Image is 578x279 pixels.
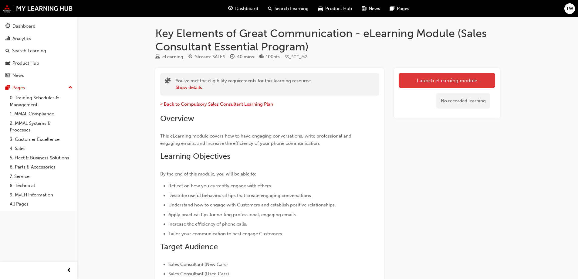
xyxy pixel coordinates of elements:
span: up-icon [68,84,73,92]
button: Show details [176,84,202,91]
span: Describe useful behavioural tips that create engaging conversations. [168,193,312,198]
span: Sales Consultant (New Cars) [168,262,228,267]
span: This eLearning module covers how to have engaging conversations, write professional and engaging ... [160,133,353,146]
span: Understand how to engage with Customers and establish positive relationships. [168,202,336,208]
a: Product Hub [2,58,75,69]
div: Product Hub [12,60,39,67]
span: podium-icon [259,54,263,60]
button: Pages [2,82,75,94]
div: Search Learning [12,47,46,54]
span: pages-icon [5,85,10,91]
button: DashboardAnalyticsSearch LearningProduct HubNews [2,19,75,82]
a: All Pages [7,199,75,209]
span: Overview [160,114,194,123]
a: 0. Training Schedules & Management [7,93,75,109]
div: Duration [230,53,254,61]
a: search-iconSearch Learning [263,2,313,15]
div: Analytics [12,35,31,42]
span: News [369,5,380,12]
div: You've met the eligibility requirements for this learning resource. [176,77,312,91]
span: Target Audience [160,242,218,251]
a: 4. Sales [7,144,75,153]
span: target-icon [188,54,193,60]
span: car-icon [5,61,10,66]
span: car-icon [318,5,323,12]
span: Reflect on how you currently engage with others. [168,183,272,189]
button: TW [564,3,575,14]
span: Apply practical tips for writing professional, engaging emails. [168,212,297,217]
a: guage-iconDashboard [223,2,263,15]
div: eLearning [162,53,183,60]
h1: Key Elements of Great Communication - eLearning Module (Sales Consultant Essential Program) [155,27,500,53]
a: pages-iconPages [385,2,414,15]
div: Type [155,53,183,61]
span: guage-icon [5,24,10,29]
div: Stream [188,53,225,61]
a: 1. MMAL Compliance [7,109,75,119]
div: Pages [12,84,25,91]
span: Increase the efficiency of phone calls. [168,221,247,227]
span: puzzle-icon [165,78,171,85]
div: Stream: SALES [195,53,225,60]
a: Launch eLearning module [399,73,495,88]
span: Product Hub [325,5,352,12]
span: Learning Objectives [160,151,230,161]
span: search-icon [5,48,10,54]
a: 6. Parts & Accessories [7,162,75,172]
span: Learning resource code [285,54,307,60]
span: clock-icon [230,54,235,60]
div: 40 mins [237,53,254,60]
a: Dashboard [2,21,75,32]
span: By the end of this module, you will be able to: [160,171,256,177]
div: 100 pts [266,53,280,60]
a: car-iconProduct Hub [313,2,357,15]
span: prev-icon [67,267,71,274]
div: News [12,72,24,79]
a: 7. Service [7,172,75,181]
div: Dashboard [12,23,35,30]
div: No recorded learning [436,93,490,109]
span: search-icon [268,5,272,12]
a: 8. Technical [7,181,75,190]
span: Dashboard [235,5,258,12]
a: News [2,70,75,81]
a: 5. Fleet & Business Solutions [7,153,75,163]
span: pages-icon [390,5,394,12]
span: chart-icon [5,36,10,42]
span: Tailor your communication to best engage Customers. [168,231,283,236]
span: Pages [397,5,409,12]
a: < Back to Compulsory Sales Consultant Learning Plan [160,101,273,107]
span: news-icon [5,73,10,78]
span: TW [566,5,573,12]
a: news-iconNews [357,2,385,15]
a: 3. Customer Excellence [7,135,75,144]
a: Search Learning [2,45,75,56]
a: 2. MMAL Systems & Processes [7,119,75,135]
span: Search Learning [275,5,309,12]
span: learningResourceType_ELEARNING-icon [155,54,160,60]
span: news-icon [362,5,366,12]
span: guage-icon [228,5,233,12]
a: 9. MyLH Information [7,190,75,200]
div: Points [259,53,280,61]
span: Sales Consultant (Used Cars) [168,271,229,277]
img: mmal [3,5,73,12]
a: Analytics [2,33,75,44]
